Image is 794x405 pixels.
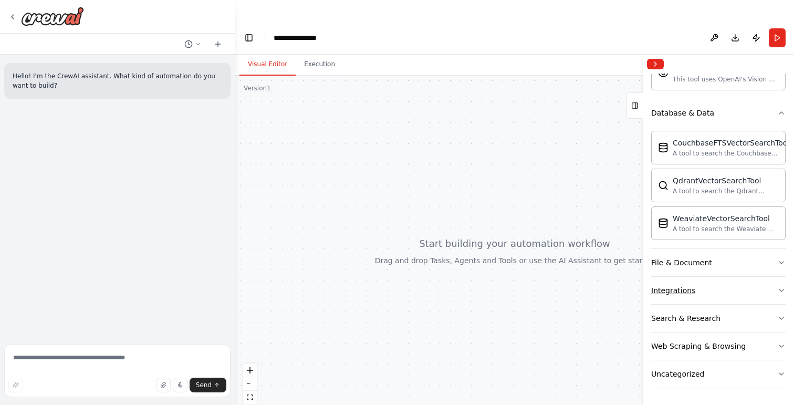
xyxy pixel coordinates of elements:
[658,218,668,229] img: Weaviatevectorsearchtool
[8,378,23,392] button: Improve this prompt
[274,33,328,43] nav: breadcrumb
[651,333,786,360] button: Web Scraping & Browsing
[673,225,779,233] div: A tool to search the Weaviate database for relevant information on internal documents.
[239,54,296,76] button: Visual Editor
[651,313,720,324] div: Search & Research
[651,249,786,276] button: File & Document
[658,142,668,153] img: Couchbaseftsvectorsearchtool
[651,369,704,379] div: Uncategorized
[651,277,786,304] button: Integrations
[180,38,205,50] button: Switch to previous chat
[651,285,695,296] div: Integrations
[21,7,84,26] img: Logo
[651,341,746,351] div: Web Scraping & Browsing
[190,378,226,392] button: Send
[651,257,712,268] div: File & Document
[673,213,779,224] div: WeaviateVectorSearchTool
[673,187,779,195] div: A tool to search the Qdrant database for relevant information on internal documents.
[673,175,779,186] div: QdrantVectorSearchTool
[296,54,343,76] button: Execution
[658,68,668,79] img: Visiontool
[156,378,171,392] button: Upload files
[673,149,789,158] div: A tool to search the Couchbase database for relevant information on internal documents.
[243,377,257,391] button: zoom out
[647,59,664,69] button: Collapse right sidebar
[658,180,668,191] img: Qdrantvectorsearchtool
[673,75,779,84] div: This tool uses OpenAI's Vision API to describe the contents of an image.
[651,360,786,388] button: Uncategorized
[244,84,271,92] div: Version 1
[243,364,257,377] button: zoom in
[651,305,786,332] button: Search & Research
[210,38,226,50] button: Start a new chat
[13,71,222,90] p: Hello! I'm the CrewAI assistant. What kind of automation do you want to build?
[639,55,647,405] button: Toggle Sidebar
[173,378,187,392] button: Click to speak your automation idea
[243,391,257,404] button: fit view
[196,381,212,389] span: Send
[242,30,256,45] button: Hide left sidebar
[651,99,786,127] button: Database & Data
[651,108,714,118] div: Database & Data
[651,127,786,248] div: Database & Data
[673,138,789,148] div: CouchbaseFTSVectorSearchTool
